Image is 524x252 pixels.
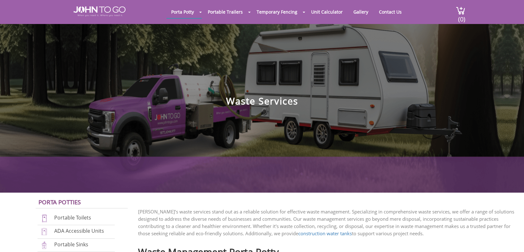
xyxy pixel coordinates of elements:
a: Porta Potties [38,198,81,206]
a: Porta Potty [166,6,199,18]
a: Unit Calculator [306,6,347,18]
a: Temporary Fencing [252,6,302,18]
a: Contact Us [374,6,406,18]
a: ADA Accessible Units [54,228,104,235]
a: Portable Trailers [203,6,247,18]
img: JOHN to go [73,6,125,16]
img: portable-toilets-new.png [38,214,51,223]
img: ADA-units-new.png [38,227,51,236]
img: cart a [456,6,465,15]
img: portable-sinks-new.png [38,241,51,249]
a: construction water tanks [298,230,352,237]
a: Portable Toilets [54,214,91,221]
a: Portable Sinks [54,241,88,248]
p: [PERSON_NAME]’s waste services stand out as a reliable solution for effective waste management. S... [138,208,515,237]
a: Gallery [349,6,373,18]
span: (0) [458,10,465,23]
